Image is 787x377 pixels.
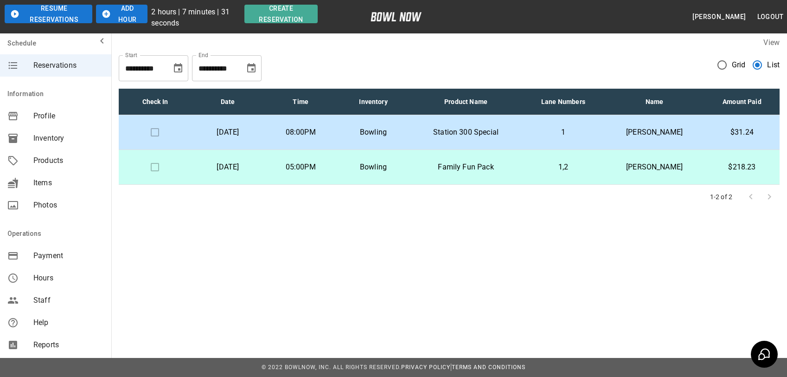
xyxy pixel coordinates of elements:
span: Reservations [33,60,104,71]
span: Products [33,155,104,166]
p: $218.23 [712,162,772,173]
p: Bowling [345,162,403,173]
p: 05:00PM [272,162,330,173]
p: 08:00PM [272,127,330,138]
a: Privacy Policy [401,364,450,370]
button: Logout [754,8,787,26]
p: [PERSON_NAME] [612,162,697,173]
span: Staff [33,295,104,306]
th: Lane Numbers [522,89,605,115]
span: Inventory [33,133,104,144]
p: Family Fun Pack [417,162,515,173]
p: Station 300 Special [417,127,515,138]
label: View [763,38,780,47]
img: logo [371,12,422,21]
button: Resume Reservations [5,5,92,23]
span: © 2022 BowlNow, Inc. All Rights Reserved. [262,364,401,370]
p: 1-2 of 2 [710,192,732,201]
span: Reports [33,339,104,351]
button: [PERSON_NAME] [689,8,749,26]
span: Help [33,317,104,328]
span: Items [33,177,104,188]
p: $31.24 [712,127,772,138]
span: Grid [732,59,746,71]
p: Bowling [345,127,403,138]
p: 2 hours | 7 minutes | 31 seconds [151,6,241,29]
th: Amount Paid [704,89,780,115]
p: [PERSON_NAME] [612,127,697,138]
th: Inventory [337,89,410,115]
button: Choose date, selected date is Sep 28, 2025 [242,59,261,78]
p: [DATE] [199,162,257,173]
button: Create Reservation [244,5,317,23]
th: Product Name [410,89,522,115]
button: Add Hour [96,5,147,23]
p: 1,2 [530,162,597,173]
button: Choose date, selected date is Aug 28, 2025 [169,59,187,78]
p: [DATE] [199,127,257,138]
span: Payment [33,250,104,261]
th: Time [264,89,337,115]
th: Date [192,89,264,115]
p: 1 [530,127,597,138]
span: Hours [33,273,104,284]
span: Profile [33,110,104,122]
span: List [767,59,780,71]
th: Name [604,89,704,115]
span: Photos [33,200,104,211]
a: Terms and Conditions [452,364,525,370]
th: Check In [119,89,192,115]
